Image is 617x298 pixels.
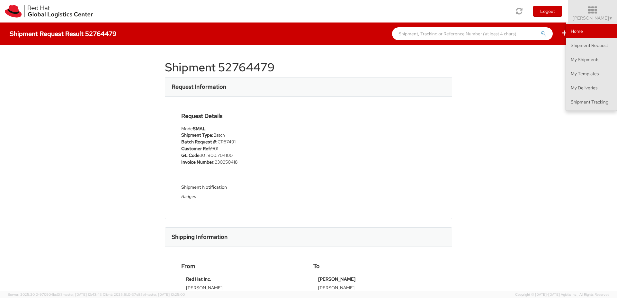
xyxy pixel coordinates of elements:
[181,139,304,145] li: CR87491
[172,234,228,240] h3: Shipping Information
[186,284,299,293] td: [PERSON_NAME]
[181,152,201,158] strong: GL Code:
[515,292,609,297] span: Copyright © [DATE]-[DATE] Agistix Inc., All Rights Reserved
[181,145,304,152] li: 901
[181,139,218,145] strong: Batch Request #:
[146,292,185,297] span: master, [DATE] 10:25:00
[318,276,355,282] strong: [PERSON_NAME]
[63,292,102,297] span: master, [DATE] 10:43:43
[392,27,553,40] input: Shipment, Tracking or Reference Number (at least 4 chars)
[566,81,617,95] a: My Deliveries
[8,292,102,297] span: Server: 2025.20.0-970904bc0f3
[193,126,206,131] strong: SMAL
[566,24,617,38] a: Home
[181,146,211,151] strong: Customer Ref:
[181,159,215,165] strong: Invoice Number:
[566,67,617,81] a: My Templates
[181,185,304,190] h5: Shipment Notification
[181,132,304,139] li: Batch
[573,15,613,21] span: [PERSON_NAME]
[181,132,213,138] strong: Shipment Type:
[165,61,452,74] h1: Shipment 52764479
[10,30,117,37] h4: Shipment Request Result 52764479
[181,125,304,132] div: Mode
[566,95,617,109] a: Shipment Tracking
[566,52,617,67] a: My Shipments
[181,194,196,199] i: Badges
[566,38,617,52] a: Shipment Request
[313,263,436,269] h4: To
[181,263,304,269] h4: From
[181,159,304,166] li: 230250418
[103,292,185,297] span: Client: 2025.18.0-37e85b1
[181,152,304,159] li: 101.900.704100
[172,84,226,90] h3: Request Information
[5,5,93,18] img: rh-logistics-00dfa346123c4ec078e1.svg
[533,6,562,17] button: Logout
[186,276,211,282] strong: Red Hat Inc.
[609,16,613,21] span: ▼
[181,113,304,119] h4: Request Details
[318,284,431,293] td: [PERSON_NAME]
